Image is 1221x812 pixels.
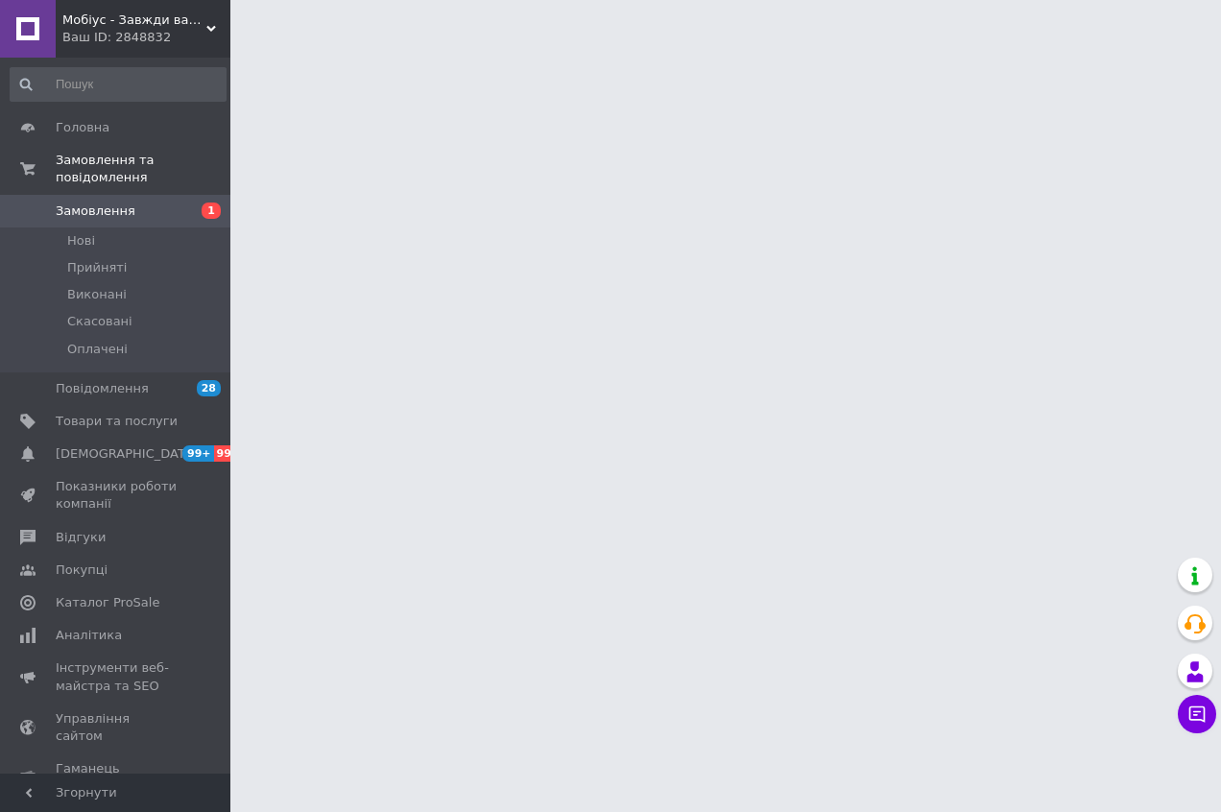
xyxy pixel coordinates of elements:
span: Управління сайтом [56,710,178,745]
span: Каталог ProSale [56,594,159,611]
button: Чат з покупцем [1178,695,1216,733]
span: Гаманець компанії [56,760,178,795]
div: Ваш ID: 2848832 [62,29,230,46]
input: Пошук [10,67,227,102]
span: Виконані [67,286,127,303]
span: 99+ [214,445,246,462]
span: Замовлення [56,203,135,220]
span: 99+ [182,445,214,462]
span: Мобіус - Завжди вам раді! [62,12,206,29]
span: [DEMOGRAPHIC_DATA] [56,445,198,463]
span: Прийняті [67,259,127,276]
span: Нові [67,232,95,250]
span: Скасовані [67,313,132,330]
span: Головна [56,119,109,136]
span: Замовлення та повідомлення [56,152,230,186]
span: Відгуки [56,529,106,546]
span: 1 [202,203,221,219]
span: Товари та послуги [56,413,178,430]
span: Покупці [56,561,108,579]
span: Інструменти веб-майстра та SEO [56,659,178,694]
span: Аналітика [56,627,122,644]
span: Показники роботи компанії [56,478,178,513]
span: Оплачені [67,341,128,358]
span: Повідомлення [56,380,149,397]
span: 28 [197,380,221,396]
